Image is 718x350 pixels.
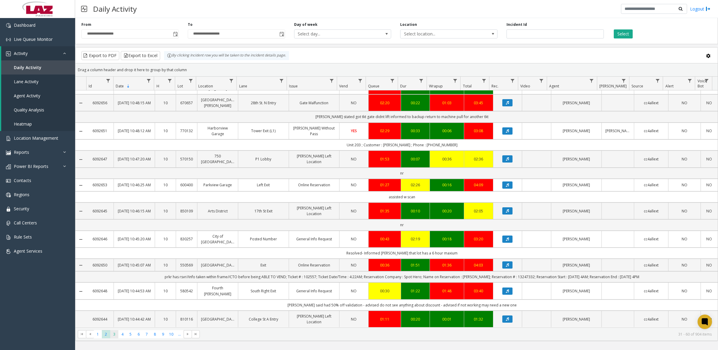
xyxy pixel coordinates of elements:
a: NO [672,128,697,134]
span: Select location... [400,30,478,38]
a: Total Filter Menu [480,77,488,85]
a: 00:10 [405,208,426,214]
a: 670657 [180,100,193,106]
a: Posted Number [242,236,285,242]
img: 'icon' [6,178,11,183]
a: 03:20 [468,236,489,242]
a: 10 [159,182,172,188]
a: Parkview Garage [201,182,234,188]
div: 03:08 [468,128,489,134]
a: Collapse Details [75,237,86,242]
span: Date [116,84,124,89]
a: 10 [159,156,172,162]
span: Call Centers [14,220,37,226]
a: 04:09 [468,182,489,188]
a: NO [672,156,697,162]
span: YES [351,128,357,133]
a: Parker Filter Menu [620,77,628,85]
div: 03:45 [468,100,489,106]
div: 02:29 [372,128,397,134]
div: 02:36 [468,156,489,162]
a: Collapse Details [75,101,86,105]
a: NO [343,262,365,268]
span: NO [351,157,357,162]
a: P1 Lobby [242,156,285,162]
div: By clicking Incident row you will be taken to the incident details page. [164,51,289,60]
a: Exit [242,262,285,268]
img: pageIcon [81,2,87,16]
a: 01:35 [372,208,397,214]
span: Go to the first page [78,330,86,339]
span: Heatmap [14,121,32,127]
a: [DATE] 10:44:53 AM [117,288,151,294]
div: 01:32 [468,316,489,322]
span: H [157,84,159,89]
a: 00:30 [372,288,397,294]
div: 01:03 [434,100,460,106]
span: Select day... [294,30,372,38]
a: [DATE] 10:45:07 AM [117,262,151,268]
a: Alert Filter Menu [686,77,694,85]
a: NO [343,288,365,294]
a: Collapse Details [75,183,86,188]
img: 'icon' [6,249,11,254]
a: 6092645 [90,208,110,214]
a: 600400 [180,182,193,188]
a: [PERSON_NAME] Left Location [293,205,336,217]
a: NO [672,100,697,106]
div: Data table [75,77,718,327]
td: assisted w scan [86,191,718,202]
button: Export to Excel [121,51,160,60]
a: NO [672,316,697,322]
a: 10 [159,128,172,134]
a: NO [704,182,714,188]
a: NO [704,208,714,214]
a: Activity [1,46,75,60]
a: Logout [690,6,710,12]
a: Vend Filter Menu [356,77,364,85]
a: 6092653 [90,182,110,188]
a: Dur Filter Menu [417,77,425,85]
span: Page 9 [159,330,167,338]
a: cc4allext [638,182,665,188]
a: 00:22 [405,100,426,106]
span: Go to the previous page [86,330,94,339]
a: Wrapup Filter Menu [451,77,459,85]
a: 10 [159,288,172,294]
a: [PERSON_NAME] [555,262,598,268]
span: Lane Activity [14,79,38,84]
a: Heatmap [1,117,75,131]
a: City of [GEOGRAPHIC_DATA] [201,233,234,245]
span: Page 1 [94,330,102,338]
a: NO [704,262,714,268]
div: 00:06 [434,128,460,134]
span: Voice Bot [698,78,707,89]
img: 'icon' [6,207,11,212]
div: 01:53 [372,156,397,162]
a: Daily Activity [1,60,75,75]
a: [PERSON_NAME] Without Pass [293,125,336,137]
span: Agent Activity [14,93,40,99]
a: NO [704,236,714,242]
a: 04:03 [468,262,489,268]
a: NO [343,208,365,214]
a: Online Reservation [293,182,336,188]
a: Issue Filter Menu [327,77,336,85]
a: Gate Malfunction [293,100,336,106]
a: cc4allext [638,100,665,106]
a: 00:33 [405,128,426,134]
td: Unit 203 ; Customer : [PERSON_NAME] ; Phone : [PHONE_NUMBER] [86,139,718,151]
a: 6092647 [90,156,110,162]
a: 00:43 [372,236,397,242]
a: Queue Filter Menu [388,77,397,85]
a: 01:48 [434,288,460,294]
a: NO [343,316,365,322]
a: [PERSON_NAME] [555,316,598,322]
a: 00:18 [434,236,460,242]
a: [GEOGRAPHIC_DATA][PERSON_NAME] [201,97,234,108]
td: nr [86,168,718,179]
span: Daily Activity [14,65,41,70]
a: NO [672,236,697,242]
label: Location [400,22,417,27]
